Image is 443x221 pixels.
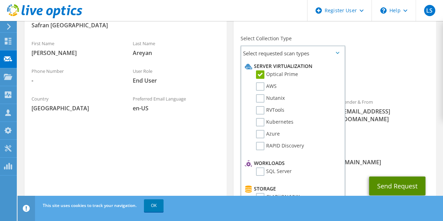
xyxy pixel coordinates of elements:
[256,94,285,103] label: Nutanix
[256,167,292,176] label: SQL Server
[234,145,436,170] div: CC & Reply To
[256,142,304,150] label: RAPID Discovery
[380,7,387,14] svg: \n
[335,95,436,126] div: Sender & From
[256,106,284,115] label: RVTools
[32,104,119,112] span: [GEOGRAPHIC_DATA]
[133,49,220,57] span: Areyan
[243,159,341,167] li: Workloads
[241,46,344,60] span: Select requested scan types
[241,35,292,42] label: Select Collection Type
[243,185,341,193] li: Storage
[133,104,220,112] span: en-US
[126,91,227,116] div: Preferred Email Language
[256,193,300,201] label: CLARiiON/VNX
[25,91,126,116] div: Country
[144,199,164,212] a: OK
[256,118,293,126] label: Kubernetes
[256,82,277,91] label: AWS
[234,95,335,142] div: To
[369,177,425,195] button: Send Request
[342,108,429,123] span: [EMAIL_ADDRESS][DOMAIN_NAME]
[32,49,119,57] span: [PERSON_NAME]
[25,36,126,60] div: First Name
[243,62,341,70] li: Server Virtualization
[234,63,436,91] div: Requested Collections
[256,70,298,79] label: Optical Prime
[43,202,137,208] span: This site uses cookies to track your navigation.
[32,21,220,29] span: Safran [GEOGRAPHIC_DATA]
[126,36,227,60] div: Last Name
[126,64,227,88] div: User Role
[256,130,280,138] label: Azure
[133,77,220,84] span: End User
[424,5,435,16] span: LS
[32,77,119,84] span: -
[25,64,126,88] div: Phone Number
